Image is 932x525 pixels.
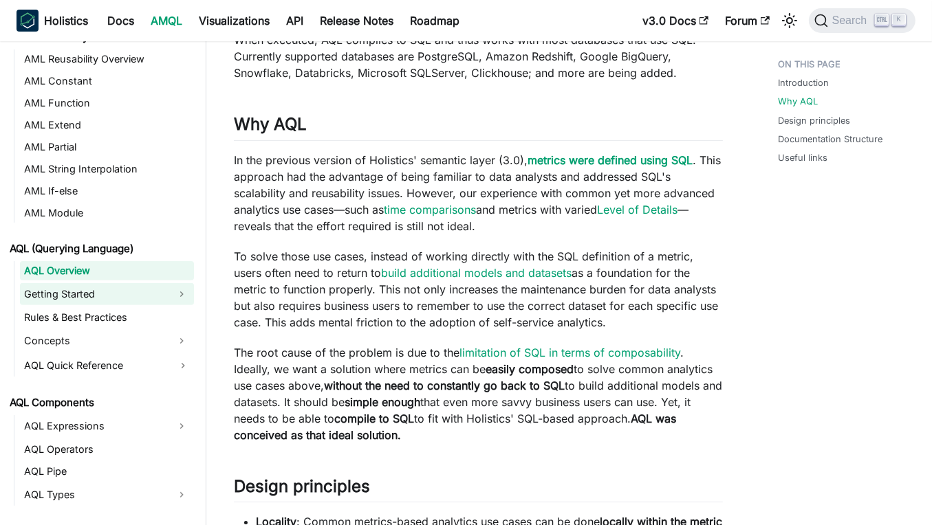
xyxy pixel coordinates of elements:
[778,95,818,108] a: Why AQL
[6,393,194,412] a: AQL Components
[528,153,693,167] a: metrics were defined using SQL
[778,114,850,127] a: Design principles
[234,152,723,234] p: In the previous version of Holistics' semantic layer (3.0), . This approach had the advantage of ...
[169,415,194,437] button: Expand sidebar category 'AQL Expressions'
[169,484,194,506] button: Expand sidebar category 'AQL Types'
[459,346,680,359] a: limitation of SQL in terms of composability
[20,115,194,135] a: AML Extend
[234,476,723,502] h2: Design principles
[20,440,194,459] a: AQL Operators
[17,10,88,32] a: HolisticsHolistics
[234,114,723,140] h2: Why AQL
[334,412,414,425] strong: compile to SQL
[779,10,801,32] button: Switch between dark and light mode (currently light mode)
[99,10,142,32] a: Docs
[345,395,420,409] strong: simple enough
[20,71,194,91] a: AML Constant
[234,248,723,331] p: To solve those use cases, instead of working directly with the SQL definition of a metric, users ...
[20,415,169,437] a: AQL Expressions
[20,484,169,506] a: AQL Types
[828,14,876,27] span: Search
[169,283,194,305] button: Expand sidebar category 'Getting Started'
[717,10,778,32] a: Forum
[20,203,194,223] a: AML Module
[20,462,194,481] a: AQL Pipe
[312,10,402,32] a: Release Notes
[892,14,906,26] kbd: K
[20,283,169,305] a: Getting Started
[634,10,717,32] a: v3.0 Docs
[597,203,678,216] a: Level of Details
[778,151,827,164] a: Useful links
[486,362,574,376] strong: easily composed
[778,133,882,146] a: Documentation Structure
[20,181,194,201] a: AML If-else
[20,355,194,377] a: AQL Quick Reference
[20,49,194,69] a: AML Reusability Overview
[20,137,194,157] a: AML Partial
[778,76,829,89] a: Introduction
[142,10,191,32] a: AMQL
[191,10,278,32] a: Visualizations
[17,10,39,32] img: Holistics
[402,10,468,32] a: Roadmap
[384,203,476,216] a: time comparisons
[234,344,723,443] p: The root cause of the problem is due to the . Ideally, we want a solution where metrics can be to...
[20,261,194,280] a: AQL Overview
[20,159,194,179] a: AML String Interpolation
[809,8,915,33] button: Search (Ctrl+K)
[6,239,194,258] a: AQL (Querying Language)
[169,330,194,352] button: Expand sidebar category 'Concepts'
[44,12,88,29] b: Holistics
[381,266,572,280] a: build additional models and datasets
[20,308,194,327] a: Rules & Best Practices
[234,32,723,81] p: When executed, AQL compiles to SQL and thus works with most databases that use SQL. Currently sup...
[20,93,194,113] a: AML Function
[20,330,169,352] a: Concepts
[234,412,676,442] strong: AQL was conceived as that ideal solution.
[324,379,565,392] strong: without the need to constantly go back to SQL
[278,10,312,32] a: API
